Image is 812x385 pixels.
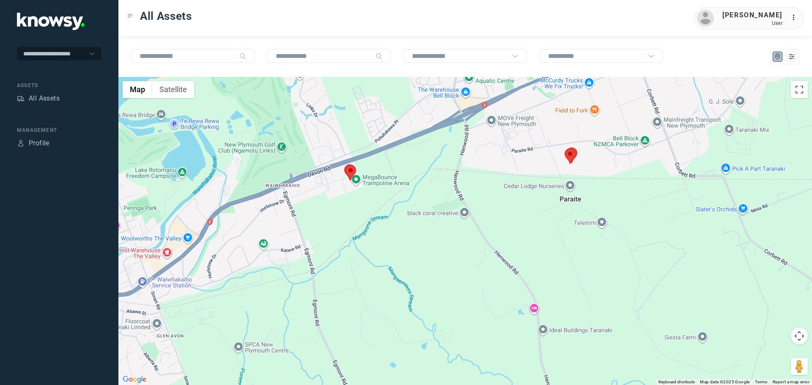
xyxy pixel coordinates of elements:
div: Assets [17,82,101,89]
div: : [791,13,801,24]
div: Toggle Menu [127,13,133,19]
a: Terms (opens in new tab) [755,380,768,384]
div: User [722,20,782,26]
div: All Assets [29,93,60,104]
div: [PERSON_NAME] [722,10,782,20]
div: Profile [29,138,49,148]
button: Toggle fullscreen view [791,81,808,98]
span: All Assets [140,8,192,24]
div: List [788,53,796,60]
div: Management [17,126,101,134]
div: Profile [17,139,25,147]
div: : [791,13,801,23]
tspan: ... [791,14,800,21]
button: Show street map [123,81,152,98]
div: Map [774,53,782,60]
img: Application Logo [17,13,85,30]
img: Google [121,374,148,385]
div: Search [376,53,382,60]
div: Search [239,53,246,60]
button: Map camera controls [791,328,808,344]
a: Open this area in Google Maps (opens a new window) [121,374,148,385]
a: Report a map error [773,380,809,384]
a: ProfileProfile [17,138,49,148]
img: avatar.png [697,10,714,27]
a: AssetsAll Assets [17,93,60,104]
button: Drag Pegman onto the map to open Street View [791,358,808,375]
button: Keyboard shortcuts [658,379,695,385]
button: Show satellite imagery [152,81,194,98]
span: Map data ©2025 Google [700,380,749,384]
div: Assets [17,95,25,102]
